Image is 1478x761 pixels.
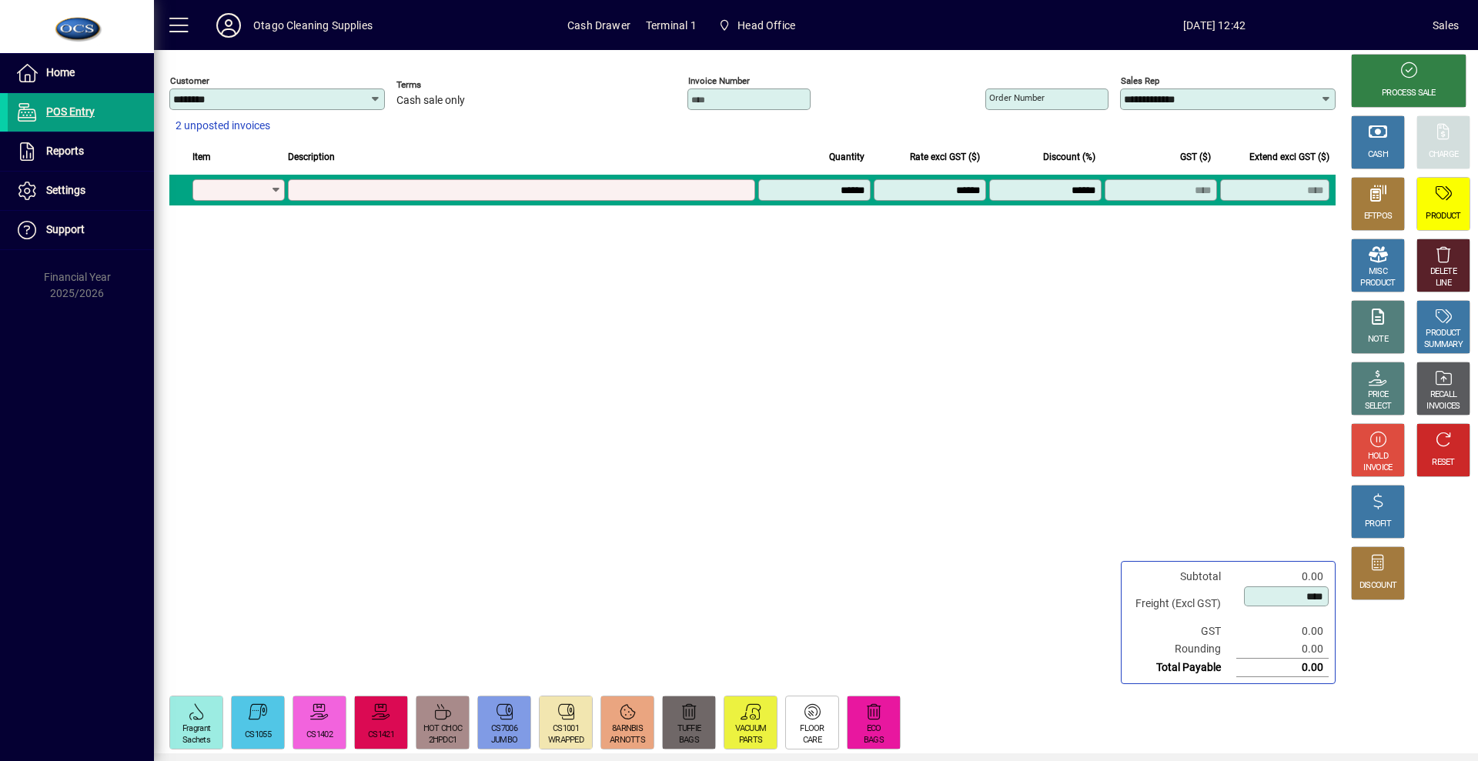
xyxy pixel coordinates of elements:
[1369,266,1387,278] div: MISC
[688,75,750,86] mat-label: Invoice number
[491,723,517,735] div: CS7006
[1368,389,1389,401] div: PRICE
[396,95,465,107] span: Cash sale only
[306,729,333,741] div: CS1402
[1436,278,1451,289] div: LINE
[735,723,767,735] div: VACUUM
[1426,211,1460,222] div: PRODUCT
[679,735,699,746] div: BAGS
[910,149,980,165] span: Rate excl GST ($)
[1128,586,1236,622] td: Freight (Excl GST)
[423,723,462,735] div: HOT CHOC
[1236,622,1329,640] td: 0.00
[803,735,821,746] div: CARE
[829,149,864,165] span: Quantity
[1121,75,1159,86] mat-label: Sales rep
[567,13,630,38] span: Cash Drawer
[1180,149,1211,165] span: GST ($)
[182,723,210,735] div: Fragrant
[204,12,253,39] button: Profile
[1128,622,1236,640] td: GST
[646,13,697,38] span: Terminal 1
[1363,462,1392,474] div: INVOICE
[548,735,584,746] div: WRAPPED
[867,723,881,735] div: ECO
[1236,640,1329,659] td: 0.00
[1365,519,1391,530] div: PROFIT
[1429,149,1459,161] div: CHARGE
[737,13,795,38] span: Head Office
[1128,568,1236,586] td: Subtotal
[1236,568,1329,586] td: 0.00
[8,211,154,249] a: Support
[245,729,271,741] div: CS1055
[1426,328,1460,339] div: PRODUCT
[192,149,211,165] span: Item
[182,735,210,746] div: Sachets
[253,13,373,38] div: Otago Cleaning Supplies
[396,80,489,90] span: Terms
[1433,13,1459,38] div: Sales
[1368,334,1388,345] div: NOTE
[1430,389,1457,401] div: RECALL
[46,184,85,196] span: Settings
[46,145,84,157] span: Reports
[739,735,763,746] div: PARTS
[176,118,270,134] span: 2 unposted invoices
[712,12,801,39] span: Head Office
[1364,211,1393,222] div: EFTPOS
[610,735,645,746] div: ARNOTTS
[8,54,154,92] a: Home
[612,723,643,735] div: 8ARNBIS
[1360,278,1395,289] div: PRODUCT
[1426,401,1460,412] div: INVOICES
[800,723,824,735] div: FLOOR
[46,105,95,118] span: POS Entry
[1432,457,1455,469] div: RESET
[1430,266,1456,278] div: DELETE
[1043,149,1095,165] span: Discount (%)
[1382,88,1436,99] div: PROCESS SALE
[8,172,154,210] a: Settings
[170,75,209,86] mat-label: Customer
[1365,401,1392,412] div: SELECT
[8,132,154,171] a: Reports
[368,729,394,741] div: CS1421
[1424,339,1463,351] div: SUMMARY
[677,723,701,735] div: TUFFIE
[169,112,276,140] button: 2 unposted invoices
[989,92,1045,103] mat-label: Order number
[429,735,457,746] div: 2HPDC1
[1368,149,1388,161] div: CASH
[553,723,579,735] div: CS1001
[1359,580,1396,592] div: DISCOUNT
[491,735,518,746] div: JUMBO
[1236,659,1329,677] td: 0.00
[46,66,75,78] span: Home
[864,735,884,746] div: BAGS
[1249,149,1329,165] span: Extend excl GST ($)
[1128,640,1236,659] td: Rounding
[288,149,335,165] span: Description
[46,223,85,235] span: Support
[1128,659,1236,677] td: Total Payable
[1368,451,1388,462] div: HOLD
[996,13,1433,38] span: [DATE] 12:42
